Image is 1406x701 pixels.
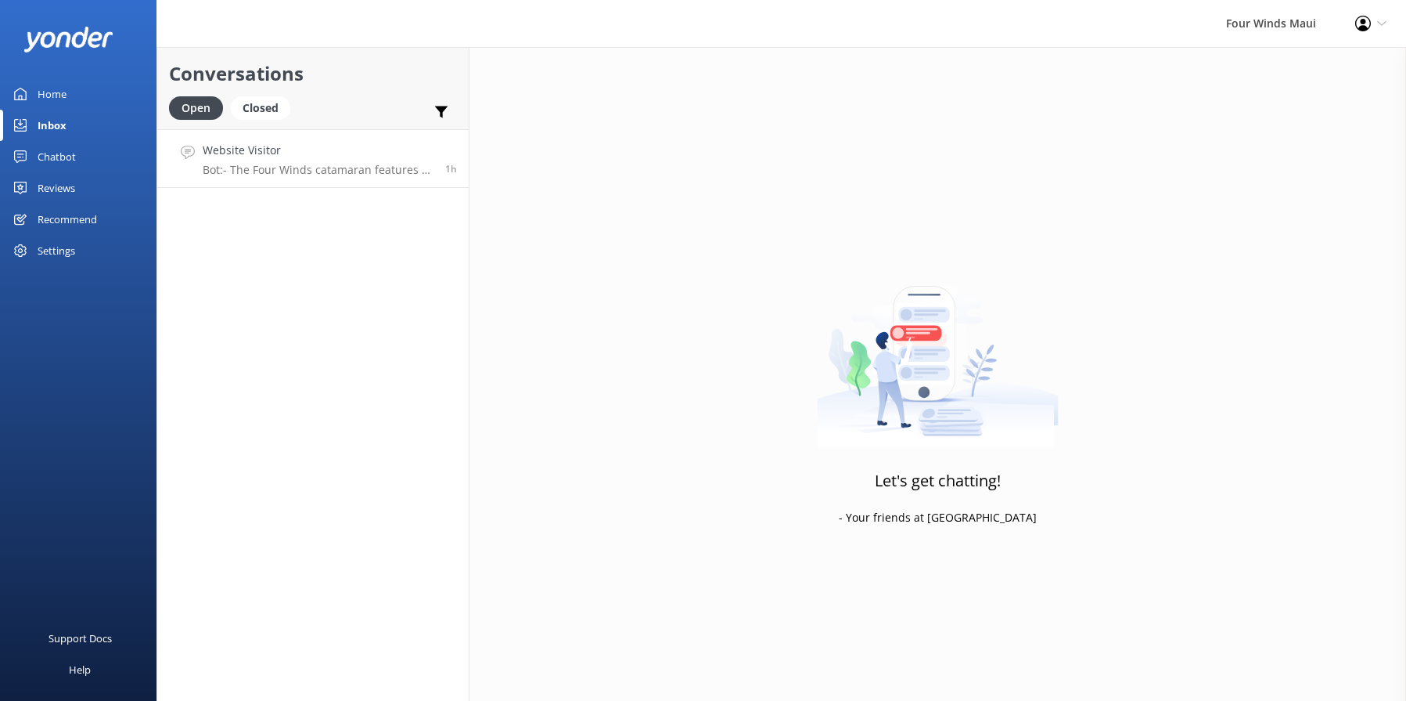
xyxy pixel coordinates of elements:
[69,654,91,685] div: Help
[839,509,1037,526] p: - Your friends at [GEOGRAPHIC_DATA]
[169,59,457,89] h2: Conversations
[38,235,75,266] div: Settings
[169,96,223,120] div: Open
[38,204,97,235] div: Recommend
[38,110,67,141] div: Inbox
[38,141,76,172] div: Chatbot
[169,99,231,116] a: Open
[231,96,290,120] div: Closed
[445,162,457,175] span: Oct 02 2025 11:55am (UTC -10:00) Pacific/Honolulu
[231,99,298,116] a: Closed
[203,163,433,177] p: Bot: - The Four Winds catamaran features a glass-bottom viewing room, spacious shaded decks, and ...
[157,129,469,188] a: Website VisitorBot:- The Four Winds catamaran features a glass-bottom viewing room, spacious shad...
[875,468,1001,493] h3: Let's get chatting!
[817,253,1059,449] img: artwork of a man stealing a conversation from at giant smartphone
[203,142,433,159] h4: Website Visitor
[38,172,75,204] div: Reviews
[38,78,67,110] div: Home
[49,623,112,654] div: Support Docs
[23,27,113,52] img: yonder-white-logo.png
